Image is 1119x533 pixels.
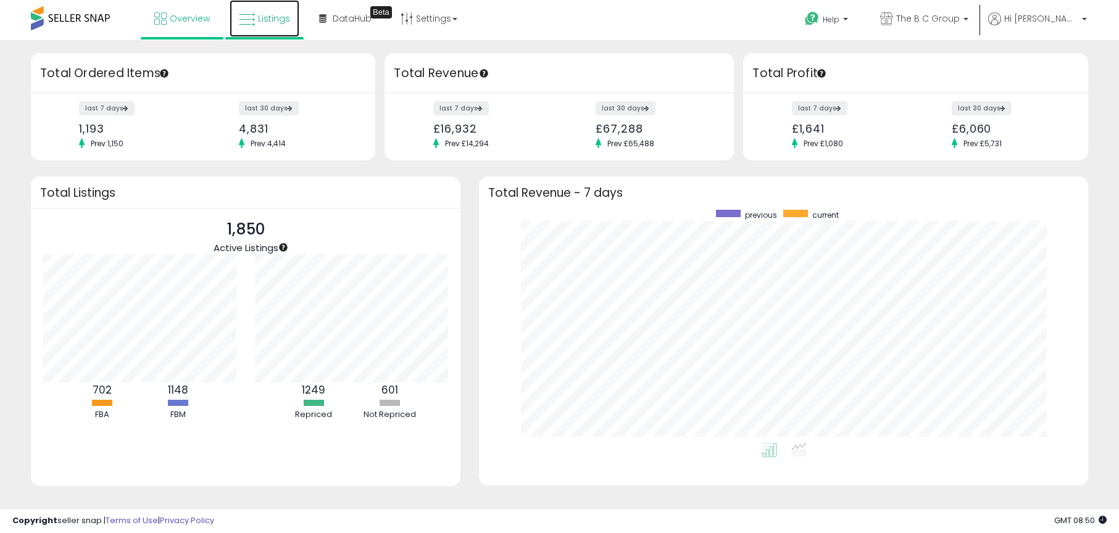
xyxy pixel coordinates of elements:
div: Tooltip anchor [159,68,170,79]
label: last 7 days [433,101,489,115]
div: £67,288 [596,122,712,135]
span: Hi [PERSON_NAME] [1004,12,1078,25]
div: 4,831 [239,122,354,135]
span: Prev: £14,294 [439,138,495,149]
b: 1249 [302,382,325,397]
div: seller snap | | [12,515,214,527]
label: last 30 days [952,101,1012,115]
div: 1,193 [79,122,194,135]
span: Prev: 4,414 [244,138,292,149]
h3: Total Profit [752,65,1078,82]
h3: Total Revenue [394,65,725,82]
b: 1148 [168,382,188,397]
span: Overview [170,12,210,25]
h3: Total Revenue - 7 days [488,188,1079,197]
label: last 7 days [79,101,135,115]
b: 601 [381,382,398,397]
div: Tooltip anchor [278,242,289,253]
div: Not Repriced [352,409,426,421]
span: previous [745,210,777,220]
strong: Copyright [12,514,57,526]
span: current [812,210,839,220]
div: £6,060 [952,122,1067,135]
div: Tooltip anchor [816,68,827,79]
a: Terms of Use [106,514,158,526]
a: Help [795,2,860,40]
span: DataHub [333,12,372,25]
span: Prev: £5,731 [957,138,1008,149]
b: 702 [93,382,112,397]
span: The B C Group [896,12,960,25]
span: 2025-10-6 08:50 GMT [1054,514,1107,526]
label: last 30 days [596,101,655,115]
span: Listings [258,12,290,25]
div: FBA [65,409,139,421]
p: 1,850 [214,218,278,241]
span: Active Listings [214,241,278,254]
span: Prev: £1,080 [797,138,849,149]
label: last 7 days [792,101,847,115]
span: Prev: 1,150 [85,138,130,149]
div: £1,641 [792,122,907,135]
div: £16,932 [433,122,550,135]
span: Prev: £65,488 [601,138,660,149]
div: Tooltip anchor [370,6,392,19]
span: Help [823,14,839,25]
div: FBM [141,409,215,421]
div: Repriced [277,409,351,421]
label: last 30 days [239,101,299,115]
i: Get Help [804,11,820,27]
h3: Total Listings [40,188,451,197]
div: Tooltip anchor [478,68,489,79]
h3: Total Ordered Items [40,65,366,82]
a: Privacy Policy [160,514,214,526]
a: Hi [PERSON_NAME] [988,12,1087,40]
